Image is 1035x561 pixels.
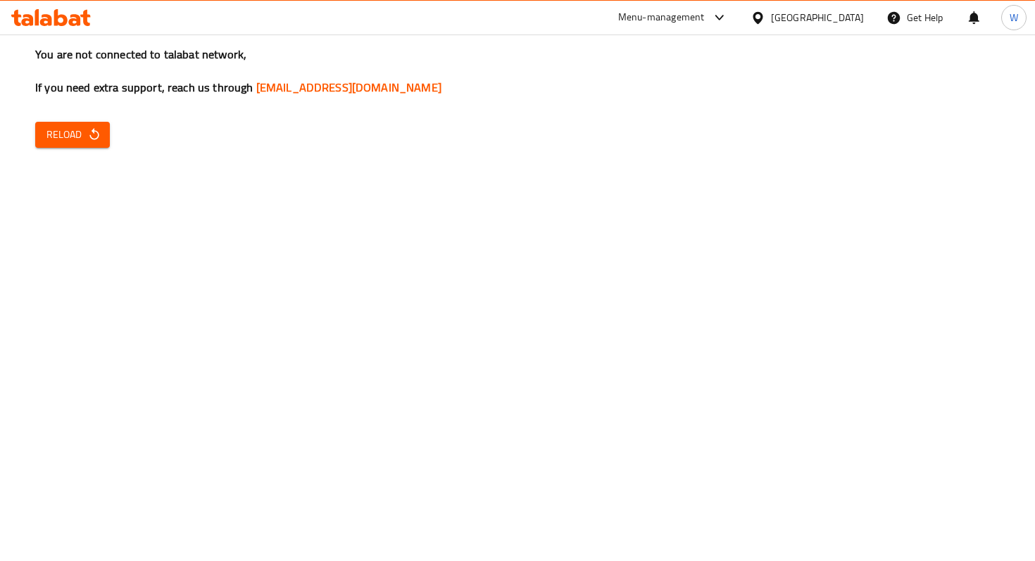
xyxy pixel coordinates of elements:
span: W [1010,10,1018,25]
span: Reload [46,126,99,144]
h3: You are not connected to talabat network, If you need extra support, reach us through [35,46,1000,96]
div: Menu-management [618,9,705,26]
a: [EMAIL_ADDRESS][DOMAIN_NAME] [256,77,441,98]
button: Reload [35,122,110,148]
div: [GEOGRAPHIC_DATA] [771,10,864,25]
